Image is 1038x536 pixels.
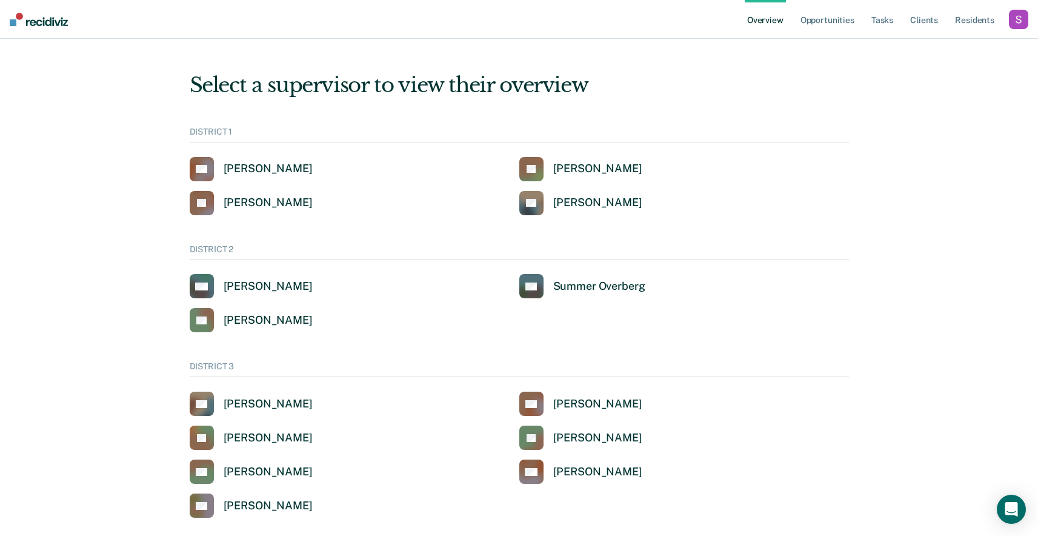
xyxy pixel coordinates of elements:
a: [PERSON_NAME] [519,157,642,181]
a: [PERSON_NAME] [190,426,313,450]
div: DISTRICT 2 [190,244,849,260]
div: [PERSON_NAME] [224,465,313,479]
div: Open Intercom Messenger [997,495,1026,524]
a: [PERSON_NAME] [190,308,313,332]
a: [PERSON_NAME] [519,392,642,416]
div: Summer Overberg [553,280,645,293]
div: [PERSON_NAME] [553,162,642,176]
a: Summer Overberg [519,274,645,298]
a: [PERSON_NAME] [190,191,313,215]
a: [PERSON_NAME] [190,460,313,484]
div: DISTRICT 3 [190,361,849,377]
a: [PERSON_NAME] [519,460,642,484]
div: [PERSON_NAME] [224,313,313,327]
div: [PERSON_NAME] [224,162,313,176]
div: Select a supervisor to view their overview [190,73,849,98]
div: [PERSON_NAME] [553,465,642,479]
div: [PERSON_NAME] [224,431,313,445]
div: [PERSON_NAME] [553,196,642,210]
a: [PERSON_NAME] [190,157,313,181]
img: Recidiviz [10,13,68,26]
a: [PERSON_NAME] [519,426,642,450]
a: [PERSON_NAME] [519,191,642,215]
div: DISTRICT 1 [190,127,849,142]
div: [PERSON_NAME] [553,431,642,445]
div: [PERSON_NAME] [224,196,313,210]
div: [PERSON_NAME] [224,499,313,513]
a: [PERSON_NAME] [190,392,313,416]
div: [PERSON_NAME] [224,280,313,293]
a: [PERSON_NAME] [190,274,313,298]
div: [PERSON_NAME] [224,397,313,411]
div: [PERSON_NAME] [553,397,642,411]
a: [PERSON_NAME] [190,494,313,518]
